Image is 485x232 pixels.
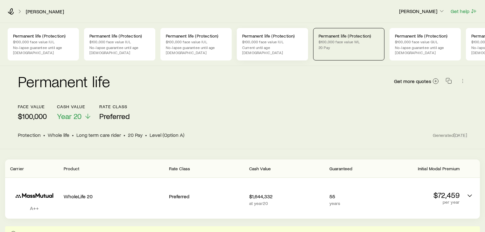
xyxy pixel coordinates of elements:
[99,112,130,121] span: Preferred
[399,8,445,14] p: [PERSON_NAME]
[10,205,59,211] p: A++
[72,132,74,138] span: •
[394,78,439,85] a: Get more quotes
[313,28,384,60] a: Permanent life (Protection)$100,000 face value WL20 Pay
[237,28,308,60] a: Permanent life (Protection)$100,000 face value IULCurrent until age [DEMOGRAPHIC_DATA]
[150,132,184,138] span: Level (Option A)
[166,39,226,44] p: $100,000 face value IUL
[399,8,445,15] button: [PERSON_NAME]
[99,104,130,121] button: Rate ClassPreferred
[57,104,92,109] p: Cash Value
[13,33,74,39] p: Permanent life (Protection)
[242,33,303,39] p: Permanent life (Protection)
[450,8,477,15] button: Get help
[319,39,379,44] p: $100,000 face value WL
[25,9,64,15] a: [PERSON_NAME]
[18,74,110,89] h2: Permanent life
[454,132,467,138] span: [DATE]
[5,159,480,219] div: Permanent quotes
[57,112,81,121] span: Year 20
[48,132,69,138] span: Whole life
[13,39,74,44] p: $100,000 face value IUL
[57,104,92,121] button: Cash ValueYear 20
[18,132,41,138] span: Protection
[89,33,150,39] p: Permanent life (Protection)
[145,132,147,138] span: •
[89,39,150,44] p: $100,000 face value IUL
[169,193,244,200] p: Preferred
[242,45,303,55] p: Current until age [DEMOGRAPHIC_DATA]
[418,166,460,171] span: Initial Modal Premium
[64,166,79,171] span: Product
[10,166,24,171] span: Carrier
[76,132,121,138] span: Long term care rider
[394,79,431,84] span: Get more quotes
[242,39,303,44] p: $100,000 face value IUL
[329,201,379,206] p: years
[18,104,47,109] p: face value
[99,104,130,109] p: Rate Class
[249,166,271,171] span: Cash Value
[390,28,461,60] a: Permanent life (Protection)$100,000 face value GULNo-lapse guarantee until age [DEMOGRAPHIC_DATA]
[128,132,143,138] span: 20 Pay
[319,33,379,39] p: Permanent life (Protection)
[319,45,379,50] p: 20 Pay
[43,132,45,138] span: •
[64,193,164,200] p: WholeLife 20
[166,45,226,55] p: No-lapse guarantee until age [DEMOGRAPHIC_DATA]
[384,191,460,200] p: $72,459
[384,200,460,205] p: per year
[18,112,47,121] p: $100,000
[395,39,455,44] p: $100,000 face value GUL
[160,28,232,60] a: Permanent life (Protection)$100,000 face value IULNo-lapse guarantee until age [DEMOGRAPHIC_DATA]
[84,28,155,60] a: Permanent life (Protection)$100,000 face value IULNo-lapse guarantee until age [DEMOGRAPHIC_DATA]
[329,193,379,200] p: 55
[249,193,324,200] p: $1,644,332
[166,33,226,39] p: Permanent life (Protection)
[249,201,324,206] p: at year 20
[123,132,125,138] span: •
[89,45,150,55] p: No-lapse guarantee until age [DEMOGRAPHIC_DATA]
[395,33,455,39] p: Permanent life (Protection)
[395,45,455,55] p: No-lapse guarantee until age [DEMOGRAPHIC_DATA]
[169,166,190,171] span: Rate Class
[329,166,353,171] span: Guaranteed
[433,132,467,138] span: Generated
[13,45,74,55] p: No-lapse guarantee until age [DEMOGRAPHIC_DATA]
[8,28,79,60] a: Permanent life (Protection)$100,000 face value IULNo-lapse guarantee until age [DEMOGRAPHIC_DATA]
